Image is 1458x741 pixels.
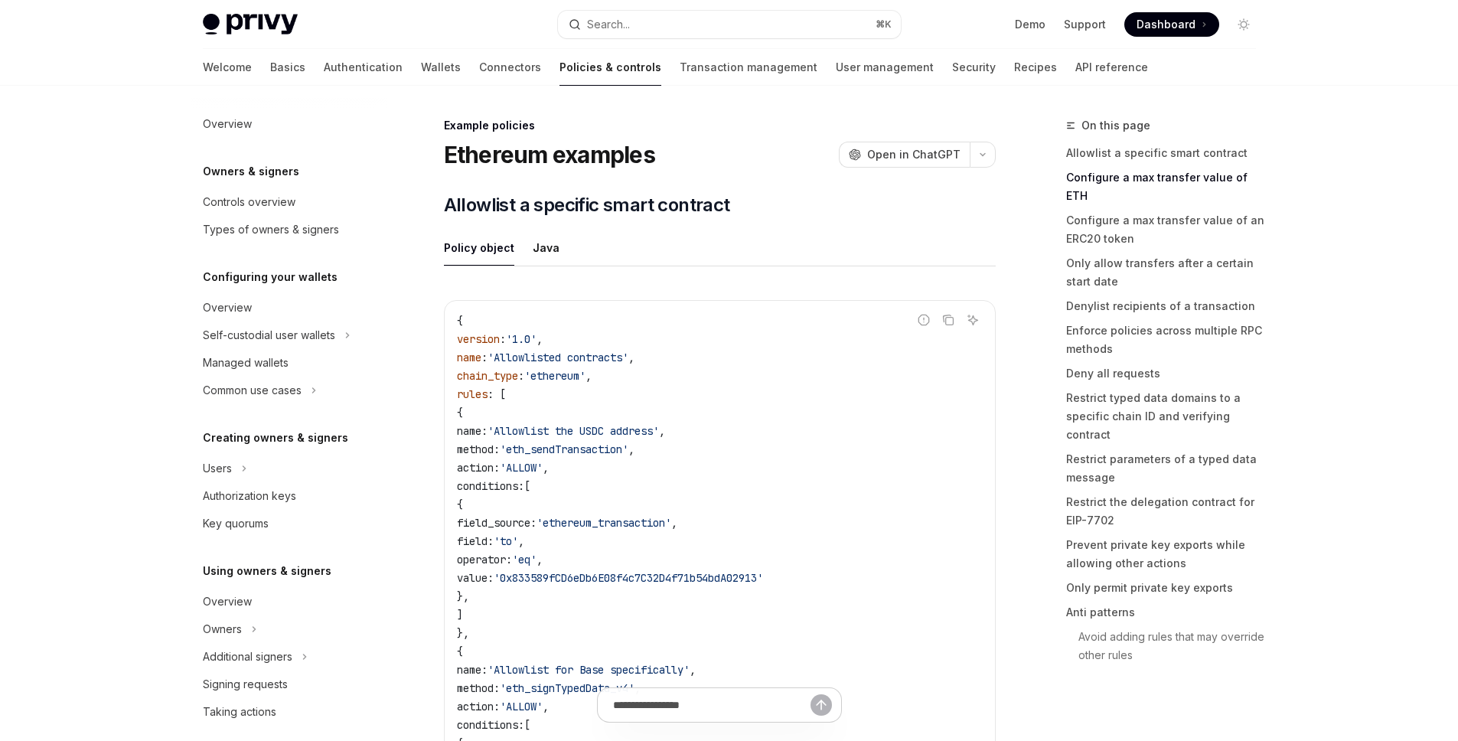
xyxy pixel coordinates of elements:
button: Policy object [444,230,514,266]
span: On this page [1081,116,1150,135]
span: , [543,461,549,475]
span: 'Allowlist for Base specifically' [488,663,690,677]
div: Search... [587,15,630,34]
button: Copy the contents from the code block [938,310,958,330]
a: Deny all requests [1066,361,1268,386]
a: Support [1064,17,1106,32]
span: , [585,369,592,383]
span: ] [457,608,463,622]
span: , [671,516,677,530]
a: Connectors [479,49,541,86]
a: Wallets [421,49,461,86]
button: Report incorrect code [914,310,934,330]
span: 'eth_signTypedData_v4' [500,681,634,695]
span: action: [457,461,500,475]
a: Restrict parameters of a typed data message [1066,447,1268,490]
span: , [537,332,543,346]
a: Overview [191,110,387,138]
a: Demo [1015,17,1045,32]
div: Managed wallets [203,354,289,372]
span: 'ALLOW' [500,461,543,475]
div: Additional signers [203,648,292,666]
a: Denylist recipients of a transaction [1066,294,1268,318]
h5: Configuring your wallets [203,268,338,286]
a: Only allow transfers after a certain start date [1066,251,1268,294]
span: 'Allowlist the USDC address' [488,424,659,438]
a: Overview [191,294,387,322]
a: Prevent private key exports while allowing other actions [1066,533,1268,576]
span: rules [457,387,488,401]
a: Security [952,49,996,86]
input: Ask a question... [613,688,811,722]
div: Taking actions [203,703,276,721]
span: name: [457,663,488,677]
a: Authentication [324,49,403,86]
a: Allowlist a specific smart contract [1066,141,1268,165]
span: Allowlist a specific smart contract [444,193,730,217]
span: : [500,332,506,346]
span: , [690,663,696,677]
h5: Owners & signers [203,162,299,181]
div: Key quorums [203,514,269,533]
span: , [659,424,665,438]
a: Transaction management [680,49,817,86]
button: Toggle dark mode [1231,12,1256,37]
h5: Creating owners & signers [203,429,348,447]
a: Restrict the delegation contract for EIP-7702 [1066,490,1268,533]
span: : [518,369,524,383]
button: Owners [191,615,387,643]
button: Search...⌘K [558,11,901,38]
span: 'eq' [512,553,537,566]
span: ⌘ K [876,18,892,31]
button: Send message [811,694,832,716]
div: Overview [203,299,252,317]
span: , [537,553,543,566]
h1: Ethereum examples [444,141,655,168]
span: 'Allowlisted contracts' [488,351,628,364]
a: Configure a max transfer value of an ERC20 token [1066,208,1268,251]
span: { [457,314,463,328]
div: Authorization keys [203,487,296,505]
span: : [ [488,387,506,401]
button: Self-custodial user wallets [191,322,387,349]
a: Signing requests [191,671,387,698]
span: '0x833589fCD6eDb6E08f4c7C32D4f71b54bdA02913' [494,571,763,585]
span: 'to' [494,534,518,548]
a: Policies & controls [559,49,661,86]
span: name [457,351,481,364]
a: Controls overview [191,188,387,216]
span: method: [457,442,500,456]
a: Basics [270,49,305,86]
div: Signing requests [203,675,288,694]
span: { [457,406,463,419]
a: Welcome [203,49,252,86]
button: Users [191,455,387,482]
div: Example policies [444,118,996,133]
a: Recipes [1014,49,1057,86]
a: Authorization keys [191,482,387,510]
span: { [457,498,463,511]
button: Java [533,230,559,266]
span: field_source: [457,516,537,530]
div: Overview [203,592,252,611]
span: value: [457,571,494,585]
span: }, [457,589,469,603]
a: Key quorums [191,510,387,537]
span: Open in ChatGPT [867,147,961,162]
span: method: [457,681,500,695]
a: Overview [191,588,387,615]
a: Taking actions [191,698,387,726]
span: , [634,681,641,695]
span: 'eth_sendTransaction' [500,442,628,456]
div: Overview [203,115,252,133]
a: Managed wallets [191,349,387,377]
span: version [457,332,500,346]
span: chain_type [457,369,518,383]
a: Only permit private key exports [1066,576,1268,600]
div: Owners [203,620,242,638]
a: Dashboard [1124,12,1219,37]
span: : [481,351,488,364]
span: 'ethereum' [524,369,585,383]
span: [ [524,479,530,493]
span: name: [457,424,488,438]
